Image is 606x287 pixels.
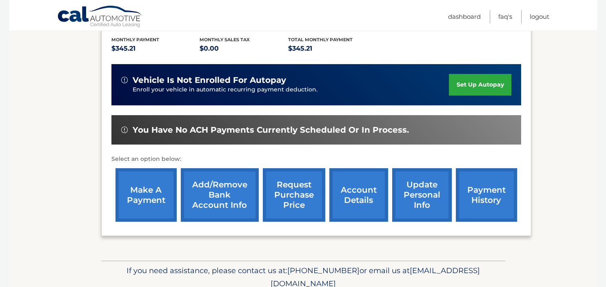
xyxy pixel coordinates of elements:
p: Enroll your vehicle in automatic recurring payment deduction. [133,85,449,94]
a: make a payment [115,168,177,222]
img: alert-white.svg [121,77,128,83]
p: $0.00 [200,43,288,54]
a: Cal Automotive [57,5,143,29]
a: Logout [530,10,549,23]
a: Dashboard [448,10,481,23]
img: alert-white.svg [121,127,128,133]
span: Monthly sales Tax [200,37,250,42]
a: account details [329,168,388,222]
a: Add/Remove bank account info [181,168,259,222]
span: You have no ACH payments currently scheduled or in process. [133,125,409,135]
a: update personal info [392,168,452,222]
p: $345.21 [288,43,377,54]
span: [PHONE_NUMBER] [287,266,360,275]
span: Total Monthly Payment [288,37,353,42]
a: FAQ's [498,10,512,23]
p: $345.21 [111,43,200,54]
span: Monthly Payment [111,37,159,42]
p: Select an option below: [111,154,521,164]
a: request purchase price [263,168,325,222]
a: set up autopay [449,74,511,96]
a: payment history [456,168,517,222]
span: vehicle is not enrolled for autopay [133,75,286,85]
